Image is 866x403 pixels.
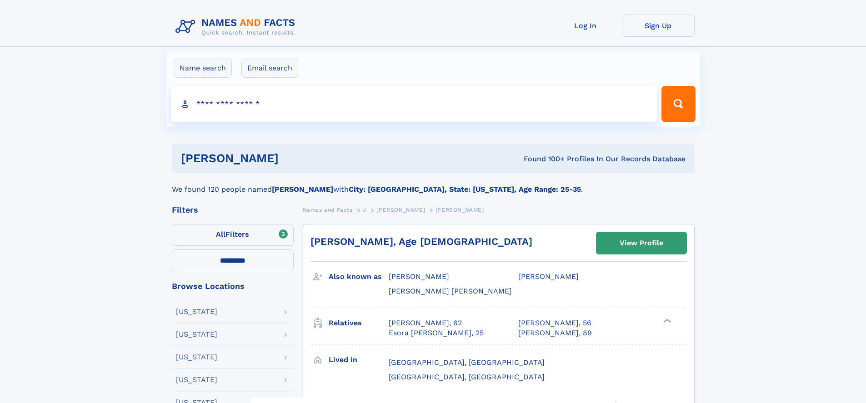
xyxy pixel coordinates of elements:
[272,185,333,194] b: [PERSON_NAME]
[172,173,695,195] div: We found 120 people named with .
[349,185,581,194] b: City: [GEOGRAPHIC_DATA], State: [US_STATE], Age Range: 25-35
[216,230,225,239] span: All
[172,282,294,290] div: Browse Locations
[661,318,672,323] div: ❯
[401,154,686,164] div: Found 100+ Profiles In Our Records Database
[436,207,484,213] span: [PERSON_NAME]
[389,358,545,367] span: [GEOGRAPHIC_DATA], [GEOGRAPHIC_DATA]
[172,224,294,246] label: Filters
[172,206,294,214] div: Filters
[596,232,686,254] a: View Profile
[176,308,217,315] div: [US_STATE]
[376,207,425,213] span: [PERSON_NAME]
[518,318,591,328] a: [PERSON_NAME], 56
[329,269,389,284] h3: Also known as
[329,315,389,331] h3: Relatives
[310,236,532,247] a: [PERSON_NAME], Age [DEMOGRAPHIC_DATA]
[389,318,462,328] a: [PERSON_NAME], 62
[376,204,425,215] a: [PERSON_NAME]
[363,204,366,215] a: J
[389,272,449,281] span: [PERSON_NAME]
[303,204,353,215] a: Names and Facts
[176,331,217,338] div: [US_STATE]
[622,15,695,37] a: Sign Up
[620,233,663,254] div: View Profile
[171,86,658,122] input: search input
[518,272,579,281] span: [PERSON_NAME]
[172,15,303,39] img: Logo Names and Facts
[176,376,217,383] div: [US_STATE]
[389,373,545,381] span: [GEOGRAPHIC_DATA], [GEOGRAPHIC_DATA]
[661,86,695,122] button: Search Button
[174,59,232,78] label: Name search
[389,287,512,295] span: [PERSON_NAME] [PERSON_NAME]
[363,207,366,213] span: J
[176,353,217,361] div: [US_STATE]
[518,328,592,338] a: [PERSON_NAME], 89
[181,153,401,164] h1: [PERSON_NAME]
[329,352,389,368] h3: Lived in
[241,59,298,78] label: Email search
[549,15,622,37] a: Log In
[389,328,484,338] a: Esora [PERSON_NAME], 25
